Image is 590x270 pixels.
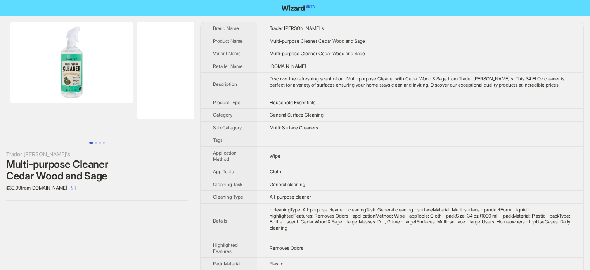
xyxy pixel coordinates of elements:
[10,22,133,103] img: Multi-purpose Cleaner Cedar Wood and Sage Multi-purpose Cleaner Cedar Wood and Sage image 1
[270,261,283,267] span: Plastic
[270,181,305,187] span: General cleaning
[99,142,101,144] button: Go to slide 3
[270,38,365,44] span: Multi-purpose Cleaner Cedar Wood and Sage
[270,112,324,118] span: General Surface Cleaning
[6,150,188,159] div: Trader [PERSON_NAME]'s
[270,76,571,88] div: Discover the refreshing scent of our Multi-purpose Cleaner with Cedar Wood & Sage from Trader Joe...
[6,159,188,182] div: Multi-purpose Cleaner Cedar Wood and Sage
[6,182,188,194] div: $39.99 from [DOMAIN_NAME]
[95,142,97,144] button: Go to slide 2
[213,25,239,31] span: Brand Name
[71,186,76,190] span: select
[270,51,365,56] span: Multi-purpose Cleaner Cedar Wood and Sage
[213,99,240,105] span: Product Type
[213,38,243,44] span: Product Name
[213,112,232,118] span: Category
[270,99,315,105] span: Household Essentials
[270,63,306,69] span: [DOMAIN_NAME]
[137,22,284,119] img: Multi-purpose Cleaner Cedar Wood and Sage Multi-purpose Cleaner Cedar Wood and Sage image 2
[103,142,105,144] button: Go to slide 4
[213,218,227,224] span: Details
[213,125,242,131] span: Sub Category
[213,63,243,69] span: Retailer Name
[270,245,303,251] span: Removes Odors
[270,207,571,231] div: - cleaningType: All-purpose cleaner - cleaningTask: General cleaning - surfaceMaterial: Multi-sur...
[213,242,238,254] span: Highlighted Features
[270,125,318,131] span: Multi-Surface Cleaners
[89,142,93,144] button: Go to slide 1
[213,181,242,187] span: Cleaning Task
[213,51,241,56] span: Variant Name
[213,137,223,143] span: Tags
[213,261,240,267] span: Pack Material
[270,169,281,174] span: Cloth
[270,25,324,31] span: Trader [PERSON_NAME]'s
[213,150,237,162] span: Application Method
[270,153,280,159] span: Wipe
[213,81,237,87] span: Description
[213,194,243,200] span: Cleaning Type
[270,194,311,200] span: All-purpose cleaner
[213,169,234,174] span: App Tools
